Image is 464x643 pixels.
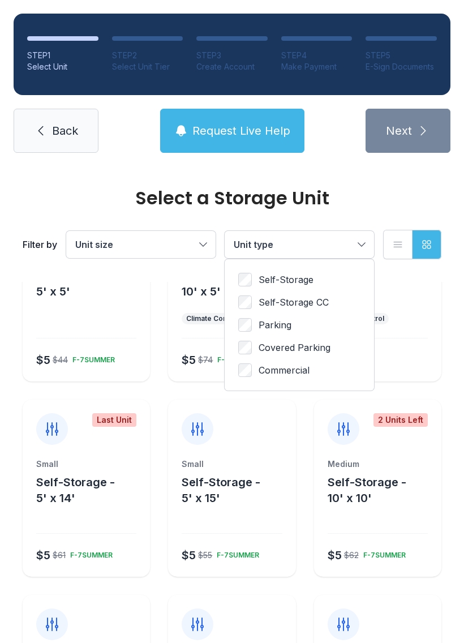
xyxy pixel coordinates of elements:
div: F-7SUMMER [66,546,113,560]
div: F-7SUMMER [213,351,260,365]
div: E-Sign Documents [366,61,437,72]
div: $5 [182,352,196,368]
span: Back [52,123,78,139]
div: $5 [36,547,50,563]
span: Self-Storage - 10' x 10' [328,475,406,505]
div: Medium [328,458,428,470]
button: Self-Storage - 5' x 14' [36,474,145,506]
div: STEP 3 [196,50,268,61]
div: $74 [198,354,213,366]
span: Self-Storage CC [259,295,329,309]
div: F-7SUMMER [359,546,406,560]
span: Self-Storage - 5' x 15' [182,475,260,505]
span: Next [386,123,412,139]
div: Select a Storage Unit [23,189,441,207]
div: Small [182,458,282,470]
span: Parking [259,318,291,332]
button: Self-Storage - 10' x 10' [328,474,437,506]
button: Unit type [225,231,374,258]
span: Covered Parking [259,341,330,354]
input: Commercial [238,363,252,377]
span: Commercial [259,363,310,377]
div: $5 [182,547,196,563]
button: Self-Storage - 5' x 15' [182,474,291,506]
button: Unit size [66,231,216,258]
div: F-7SUMMER [68,351,115,365]
div: Make Payment [281,61,353,72]
div: STEP 5 [366,50,437,61]
div: STEP 1 [27,50,98,61]
span: Unit size [75,239,113,250]
input: Covered Parking [238,341,252,354]
span: Self-Storage [259,273,313,286]
div: Small [36,458,136,470]
input: Self-Storage CC [238,295,252,309]
div: $5 [328,547,342,563]
div: Create Account [196,61,268,72]
div: Select Unit Tier [112,61,183,72]
div: $61 [53,550,66,561]
div: $5 [36,352,50,368]
div: STEP 2 [112,50,183,61]
div: $55 [198,550,212,561]
div: $44 [53,354,68,366]
button: Self-Storage CC - 10' x 5' [182,268,291,299]
div: Select Unit [27,61,98,72]
div: Filter by [23,238,57,251]
div: F-7SUMMER [212,546,259,560]
span: Request Live Help [192,123,290,139]
div: $62 [344,550,359,561]
div: STEP 4 [281,50,353,61]
div: Last Unit [92,413,136,427]
span: Self-Storage - 5' x 14' [36,475,115,505]
button: Self-Storage - 5' x 5' [36,268,145,299]
span: Unit type [234,239,273,250]
input: Self-Storage [238,273,252,286]
div: Climate Control [186,314,238,323]
input: Parking [238,318,252,332]
div: 2 Units Left [373,413,428,427]
button: Self-Storage CC - 5' x 10' [328,268,437,299]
